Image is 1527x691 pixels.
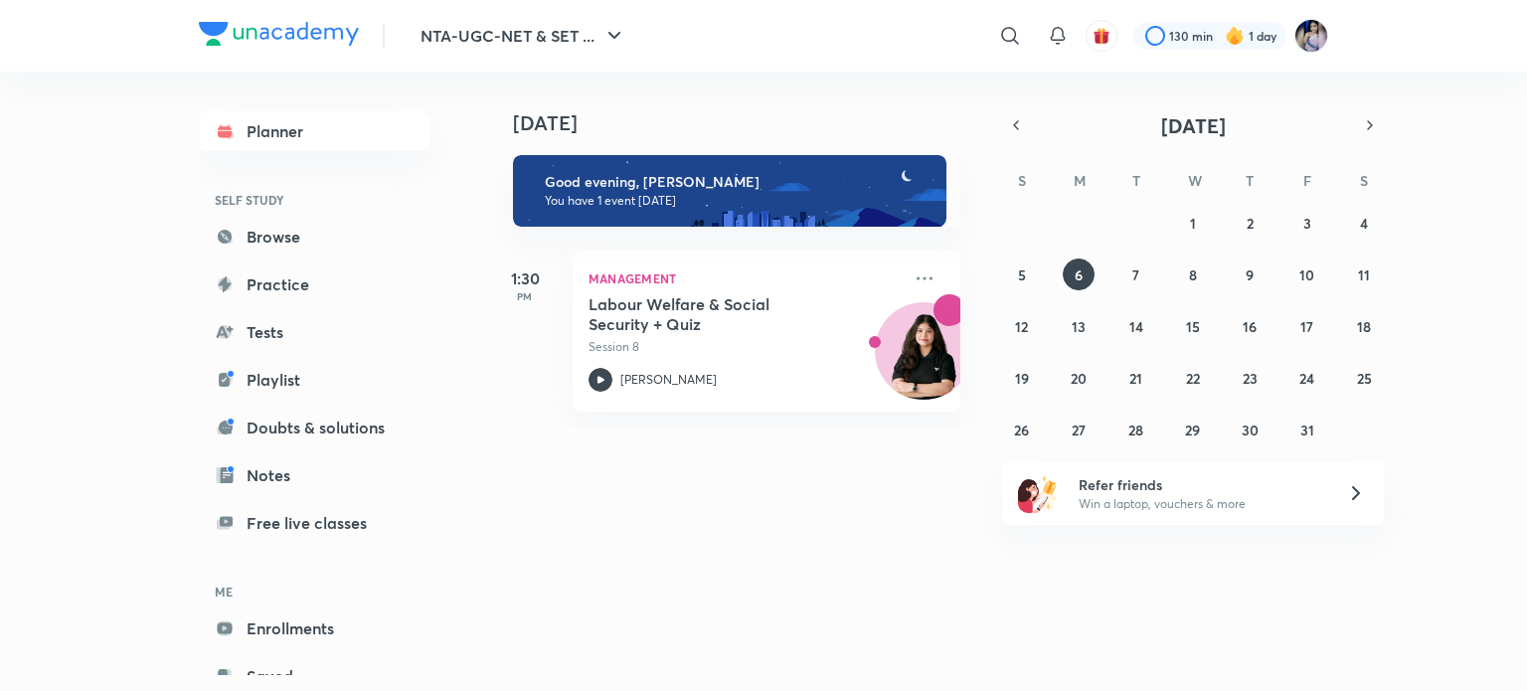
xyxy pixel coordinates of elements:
[1360,171,1368,190] abbr: Saturday
[199,183,429,217] h6: SELF STUDY
[1074,171,1086,190] abbr: Monday
[1291,362,1323,394] button: October 24, 2025
[513,111,980,135] h4: [DATE]
[1006,310,1038,342] button: October 12, 2025
[1299,369,1314,388] abbr: October 24, 2025
[1063,259,1095,290] button: October 6, 2025
[1014,421,1029,439] abbr: October 26, 2025
[876,313,971,409] img: Avatar
[1018,265,1026,284] abbr: October 5, 2025
[485,290,565,302] p: PM
[1132,265,1139,284] abbr: October 7, 2025
[1132,171,1140,190] abbr: Tuesday
[545,173,929,191] h6: Good evening, [PERSON_NAME]
[1300,317,1313,336] abbr: October 17, 2025
[1357,369,1372,388] abbr: October 25, 2025
[199,503,429,543] a: Free live classes
[1225,26,1245,46] img: streak
[1072,317,1086,336] abbr: October 13, 2025
[1120,362,1152,394] button: October 21, 2025
[1234,362,1266,394] button: October 23, 2025
[1071,369,1087,388] abbr: October 20, 2025
[1360,214,1368,233] abbr: October 4, 2025
[1186,317,1200,336] abbr: October 15, 2025
[1177,414,1209,445] button: October 29, 2025
[1079,495,1323,513] p: Win a laptop, vouchers & more
[1243,317,1257,336] abbr: October 16, 2025
[1120,414,1152,445] button: October 28, 2025
[1006,414,1038,445] button: October 26, 2025
[1350,613,1505,669] iframe: Help widget launcher
[199,408,429,447] a: Doubts & solutions
[1189,265,1197,284] abbr: October 8, 2025
[1063,362,1095,394] button: October 20, 2025
[1357,317,1371,336] abbr: October 18, 2025
[1093,27,1110,45] img: avatar
[199,455,429,495] a: Notes
[1177,207,1209,239] button: October 1, 2025
[1243,369,1258,388] abbr: October 23, 2025
[1177,259,1209,290] button: October 8, 2025
[1079,474,1323,495] h6: Refer friends
[1291,310,1323,342] button: October 17, 2025
[1291,414,1323,445] button: October 31, 2025
[1246,171,1254,190] abbr: Thursday
[1358,265,1370,284] abbr: October 11, 2025
[1086,20,1117,52] button: avatar
[1015,317,1028,336] abbr: October 12, 2025
[1242,421,1259,439] abbr: October 30, 2025
[1072,421,1086,439] abbr: October 27, 2025
[409,16,638,56] button: NTA-UGC-NET & SET ...
[1291,207,1323,239] button: October 3, 2025
[1177,310,1209,342] button: October 15, 2025
[199,575,429,608] h6: ME
[199,608,429,648] a: Enrollments
[1190,214,1196,233] abbr: October 1, 2025
[1018,473,1058,513] img: referral
[1247,214,1254,233] abbr: October 2, 2025
[1006,259,1038,290] button: October 5, 2025
[1186,369,1200,388] abbr: October 22, 2025
[1303,171,1311,190] abbr: Friday
[199,22,359,51] a: Company Logo
[1348,310,1380,342] button: October 18, 2025
[1120,259,1152,290] button: October 7, 2025
[589,294,836,334] h5: Labour Welfare & Social Security + Quiz
[1234,310,1266,342] button: October 16, 2025
[1161,112,1226,139] span: [DATE]
[1185,421,1200,439] abbr: October 29, 2025
[1129,317,1143,336] abbr: October 14, 2025
[1348,259,1380,290] button: October 11, 2025
[1128,421,1143,439] abbr: October 28, 2025
[1075,265,1083,284] abbr: October 6, 2025
[199,264,429,304] a: Practice
[545,193,929,209] p: You have 1 event [DATE]
[199,217,429,257] a: Browse
[1348,362,1380,394] button: October 25, 2025
[1299,265,1314,284] abbr: October 10, 2025
[1348,207,1380,239] button: October 4, 2025
[1291,259,1323,290] button: October 10, 2025
[1015,369,1029,388] abbr: October 19, 2025
[1300,421,1314,439] abbr: October 31, 2025
[1063,414,1095,445] button: October 27, 2025
[620,371,717,389] p: [PERSON_NAME]
[1188,171,1202,190] abbr: Wednesday
[1294,19,1328,53] img: Tanya Gautam
[1246,265,1254,284] abbr: October 9, 2025
[589,266,901,290] p: Management
[199,22,359,46] img: Company Logo
[1030,111,1356,139] button: [DATE]
[1129,369,1142,388] abbr: October 21, 2025
[1234,207,1266,239] button: October 2, 2025
[1063,310,1095,342] button: October 13, 2025
[199,111,429,151] a: Planner
[589,338,901,356] p: Session 8
[1006,362,1038,394] button: October 19, 2025
[1234,414,1266,445] button: October 30, 2025
[485,266,565,290] h5: 1:30
[513,155,946,227] img: evening
[199,312,429,352] a: Tests
[1234,259,1266,290] button: October 9, 2025
[1120,310,1152,342] button: October 14, 2025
